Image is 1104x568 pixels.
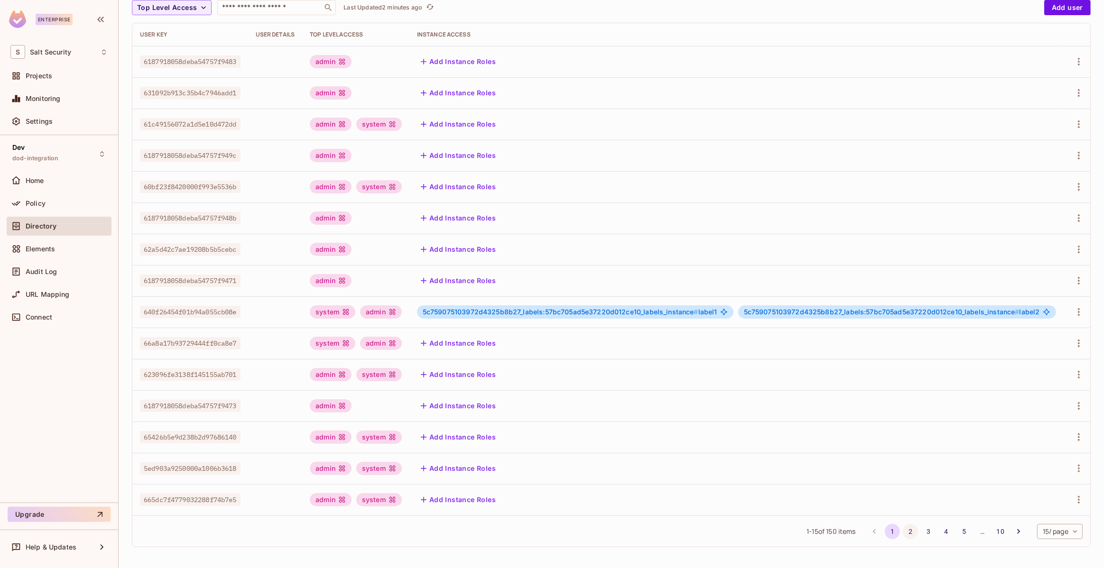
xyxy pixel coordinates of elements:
[310,274,352,287] div: admin
[310,211,352,225] div: admin
[310,243,352,256] div: admin
[137,2,197,14] span: Top Level Access
[744,308,1020,316] span: 5c759075103972d4325b8b27_labels:57bc705ad5e37220d012ce10_labels_instance
[417,430,500,445] button: Add Instance Roles
[26,200,46,207] span: Policy
[140,400,241,412] span: 6187918058deba54757f9473
[417,398,500,413] button: Add Instance Roles
[975,527,990,536] div: …
[417,211,500,226] button: Add Instance Roles
[885,524,900,539] button: page 1
[417,179,500,194] button: Add Instance Roles
[807,526,855,537] span: 1 - 15 of 150 items
[417,85,500,101] button: Add Instance Roles
[417,31,1056,38] div: Instance Access
[903,524,918,539] button: Go to page 2
[310,180,352,193] div: admin
[140,368,241,381] span: 623096fe3138f145155ab701
[417,273,500,288] button: Add Instance Roles
[140,31,241,38] div: User Key
[921,524,936,539] button: Go to page 3
[26,72,52,80] span: Projects
[343,4,422,11] p: Last Updated 2 minutes ago
[356,431,402,444] div: system
[310,399,352,412] div: admin
[417,336,500,351] button: Add Instance Roles
[310,55,352,68] div: admin
[1037,524,1083,539] div: 15 / page
[310,493,352,506] div: admin
[26,291,70,298] span: URL Mapping
[9,10,26,28] img: SReyMgAAAABJRU5ErkJggg==
[356,493,402,506] div: system
[310,86,352,100] div: admin
[424,2,436,13] button: refresh
[36,14,73,25] div: Enterprise
[310,118,352,131] div: admin
[423,308,717,316] span: label1
[140,337,241,349] span: 66a8a17b93729444ff0ca8e7
[310,31,402,38] div: Top Level Access
[26,177,44,184] span: Home
[360,337,402,350] div: admin
[140,87,241,99] span: 631092b913c35b4c7946add1
[140,181,241,193] span: 60bf23f8420000f993e5536b
[140,494,241,506] span: 665dc7f4779032288f74b7e5
[26,95,61,102] span: Monitoring
[140,212,241,224] span: 6187918058deba54757f948b
[26,222,56,230] span: Directory
[310,305,355,319] div: system
[12,155,58,162] span: dod-integration
[957,524,972,539] button: Go to page 5
[417,242,500,257] button: Add Instance Roles
[310,337,355,350] div: system
[26,245,55,253] span: Elements
[939,524,954,539] button: Go to page 4
[356,180,402,193] div: system
[356,118,402,131] div: system
[10,45,25,59] span: S
[865,524,1028,539] nav: pagination navigation
[1015,308,1019,316] span: #
[26,268,57,275] span: Audit Log
[423,308,698,316] span: 5c759075103972d4325b8b27_labels:57bc705ad5e37220d012ce10_labels_instance
[310,462,352,475] div: admin
[140,275,241,287] span: 6187918058deba54757f9471
[26,118,53,125] span: Settings
[30,48,71,56] span: Workspace: Salt Security
[417,117,500,132] button: Add Instance Roles
[12,144,25,151] span: Dev
[356,462,402,475] div: system
[417,148,500,163] button: Add Instance Roles
[744,308,1040,316] span: label2
[140,243,241,256] span: 62a5d42c7ae19208b5b5cebc
[426,3,434,12] span: refresh
[310,368,352,381] div: admin
[422,2,436,13] span: Click to refresh data
[1011,524,1026,539] button: Go to next page
[356,368,402,381] div: system
[26,543,76,551] span: Help & Updates
[360,305,402,319] div: admin
[140,149,241,162] span: 6187918058deba54757f949c
[417,367,500,382] button: Add Instance Roles
[417,54,500,69] button: Add Instance Roles
[417,461,500,476] button: Add Instance Roles
[140,306,241,318] span: 640f26454f01b94a055cb08e
[140,118,241,130] span: 61c49156072a1d5e10d472dd
[993,524,1008,539] button: Go to page 10
[26,313,52,321] span: Connect
[694,308,698,316] span: #
[310,149,352,162] div: admin
[140,55,241,68] span: 6187918058deba54757f9483
[310,431,352,444] div: admin
[8,507,111,522] button: Upgrade
[417,492,500,507] button: Add Instance Roles
[140,462,241,475] span: 5ed903a9250000a1006b3618
[256,31,295,38] div: User Details
[140,431,241,443] span: 65426b5e9d238b2d97686140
